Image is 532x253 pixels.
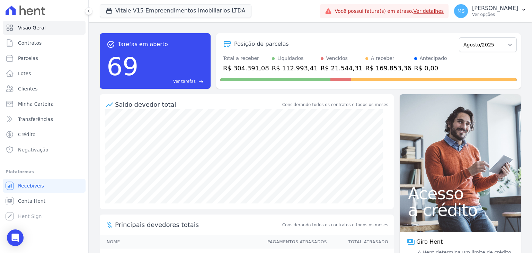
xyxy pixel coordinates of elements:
[3,179,86,193] a: Recebíveis
[408,185,513,202] span: Acesso
[408,202,513,218] span: a crédito
[7,229,24,246] div: Open Intercom Messenger
[100,235,261,249] th: Nome
[3,82,86,96] a: Clientes
[414,8,444,14] a: Ver detalhes
[18,24,46,31] span: Visão Geral
[18,198,45,204] span: Conta Hent
[3,51,86,65] a: Parcelas
[18,40,42,46] span: Contratos
[458,9,465,14] span: MS
[261,235,327,249] th: Pagamentos Atrasados
[371,55,394,62] div: A receber
[272,63,318,73] div: R$ 112.993,41
[3,128,86,141] a: Crédito
[223,55,269,62] div: Total a receber
[3,97,86,111] a: Minha Carteira
[173,78,196,85] span: Ver tarefas
[100,4,251,17] button: Vitale V15 Empreendimentos Imobiliarios LTDA
[282,102,388,108] div: Considerando todos os contratos e todos os meses
[141,78,204,85] a: Ver tarefas east
[3,143,86,157] a: Negativação
[115,100,281,109] div: Saldo devedor total
[321,63,363,73] div: R$ 21.544,31
[365,63,411,73] div: R$ 169.853,36
[223,63,269,73] div: R$ 304.391,08
[335,8,444,15] span: Você possui fatura(s) em atraso.
[326,55,348,62] div: Vencidos
[18,131,36,138] span: Crédito
[198,79,204,84] span: east
[6,168,83,176] div: Plataformas
[472,5,518,12] p: [PERSON_NAME]
[18,182,44,189] span: Recebíveis
[416,238,443,246] span: Giro Hent
[18,146,48,153] span: Negativação
[420,55,447,62] div: Antecipado
[18,85,37,92] span: Clientes
[449,1,532,21] button: MS [PERSON_NAME] Ver opções
[3,21,86,35] a: Visão Geral
[472,12,518,17] p: Ver opções
[234,40,289,48] div: Posição de parcelas
[3,194,86,208] a: Conta Hent
[115,220,281,229] span: Principais devedores totais
[414,63,447,73] div: R$ 0,00
[107,49,139,85] div: 69
[118,40,168,49] span: Tarefas em aberto
[107,40,115,49] span: task_alt
[327,235,394,249] th: Total Atrasado
[3,112,86,126] a: Transferências
[18,116,53,123] span: Transferências
[18,70,31,77] span: Lotes
[3,67,86,80] a: Lotes
[18,101,54,107] span: Minha Carteira
[3,36,86,50] a: Contratos
[282,222,388,228] span: Considerando todos os contratos e todos os meses
[18,55,38,62] span: Parcelas
[277,55,304,62] div: Liquidados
